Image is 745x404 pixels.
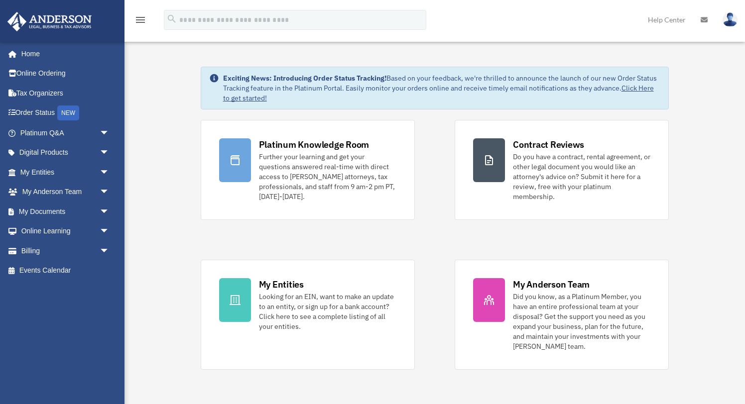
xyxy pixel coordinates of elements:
i: menu [134,14,146,26]
div: Looking for an EIN, want to make an update to an entity, or sign up for a bank account? Click her... [259,292,396,331]
a: Click Here to get started! [223,84,654,102]
div: Did you know, as a Platinum Member, you have an entire professional team at your disposal? Get th... [513,292,650,351]
div: NEW [57,105,79,120]
div: My Anderson Team [513,278,590,291]
span: arrow_drop_down [100,143,120,163]
span: arrow_drop_down [100,241,120,261]
div: Platinum Knowledge Room [259,138,370,151]
div: Contract Reviews [513,138,584,151]
a: menu [134,17,146,26]
a: Tax Organizers [7,83,124,103]
img: Anderson Advisors Platinum Portal [4,12,95,31]
span: arrow_drop_down [100,221,120,242]
a: Digital Productsarrow_drop_down [7,143,124,163]
span: arrow_drop_down [100,202,120,222]
a: Billingarrow_drop_down [7,241,124,261]
a: Online Learningarrow_drop_down [7,221,124,241]
div: Do you have a contract, rental agreement, or other legal document you would like an attorney's ad... [513,152,650,202]
div: Based on your feedback, we're thrilled to announce the launch of our new Order Status Tracking fe... [223,73,661,103]
a: My Anderson Team Did you know, as a Platinum Member, you have an entire professional team at your... [455,260,669,370]
a: Contract Reviews Do you have a contract, rental agreement, or other legal document you would like... [455,120,669,220]
a: My Entitiesarrow_drop_down [7,162,124,182]
i: search [166,13,177,24]
a: Events Calendar [7,261,124,281]
a: Home [7,44,120,64]
a: My Documentsarrow_drop_down [7,202,124,221]
a: Online Ordering [7,64,124,84]
span: arrow_drop_down [100,182,120,202]
a: Order StatusNEW [7,103,124,123]
strong: Exciting News: Introducing Order Status Tracking! [223,74,386,83]
a: My Anderson Teamarrow_drop_down [7,182,124,202]
div: My Entities [259,278,304,291]
a: My Entities Looking for an EIN, want to make an update to an entity, or sign up for a bank accoun... [201,260,415,370]
span: arrow_drop_down [100,162,120,183]
a: Platinum Q&Aarrow_drop_down [7,123,124,143]
a: Platinum Knowledge Room Further your learning and get your questions answered real-time with dire... [201,120,415,220]
div: Further your learning and get your questions answered real-time with direct access to [PERSON_NAM... [259,152,396,202]
span: arrow_drop_down [100,123,120,143]
img: User Pic [723,12,738,27]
